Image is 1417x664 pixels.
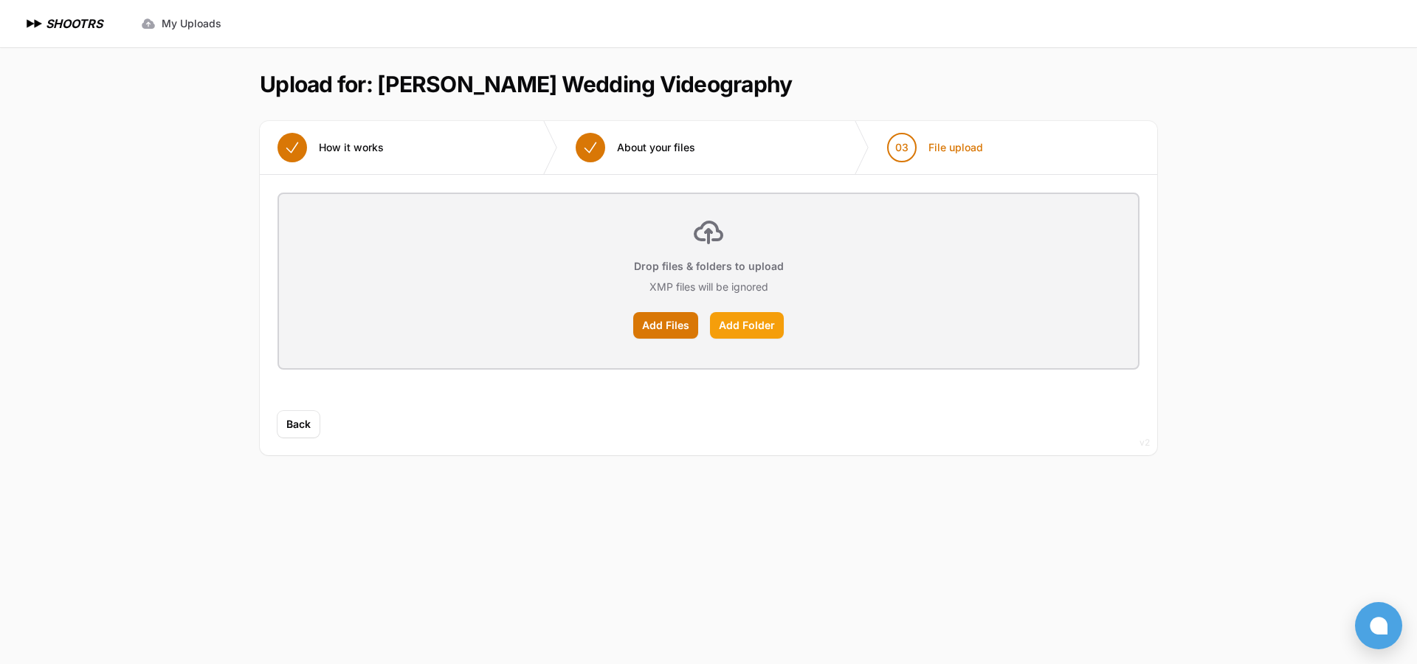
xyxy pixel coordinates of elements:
span: 03 [895,140,909,155]
a: SHOOTRS SHOOTRS [24,15,103,32]
span: How it works [319,140,384,155]
button: About your files [558,121,713,174]
h1: Upload for: [PERSON_NAME] Wedding Videography [260,71,792,97]
button: Back [277,411,320,438]
label: Add Folder [710,312,784,339]
p: XMP files will be ignored [649,280,768,294]
label: Add Files [633,312,698,339]
span: Back [286,417,311,432]
div: v2 [1140,434,1150,452]
h1: SHOOTRS [46,15,103,32]
button: 03 File upload [869,121,1001,174]
a: My Uploads [132,10,230,37]
button: Open chat window [1355,602,1402,649]
img: SHOOTRS [24,15,46,32]
span: My Uploads [162,16,221,31]
button: How it works [260,121,401,174]
p: Drop files & folders to upload [634,259,784,274]
span: File upload [928,140,983,155]
span: About your files [617,140,695,155]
